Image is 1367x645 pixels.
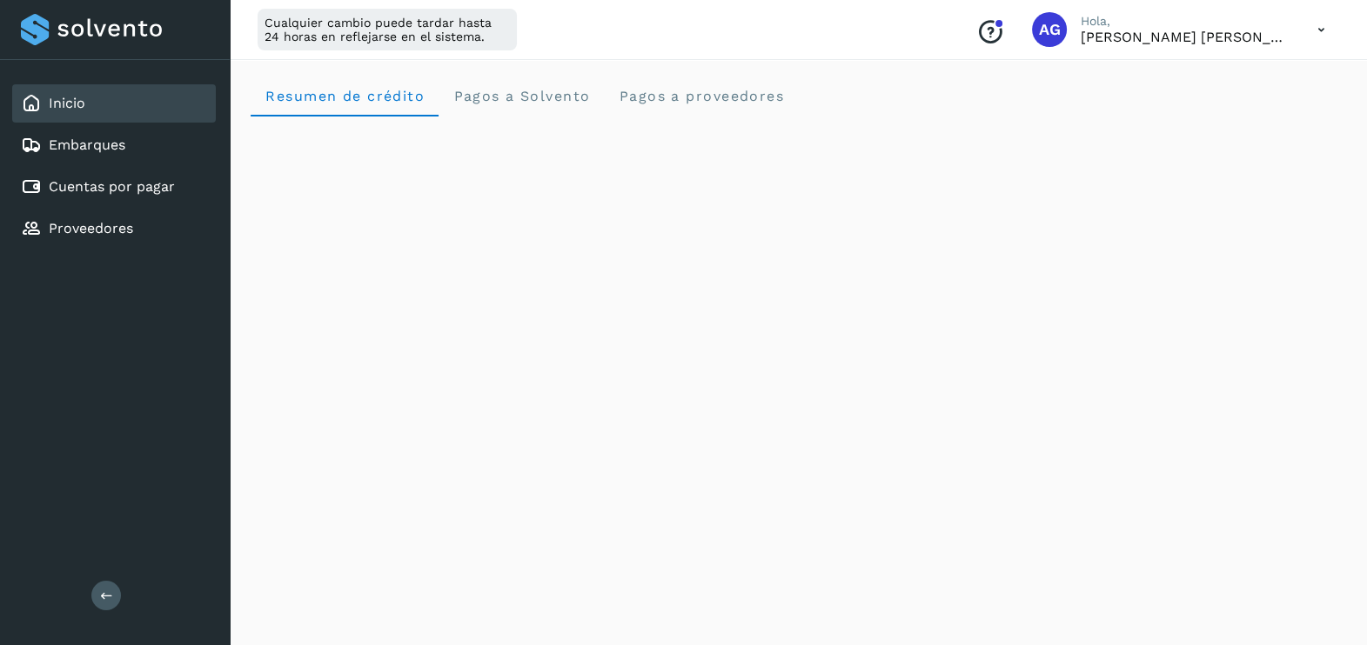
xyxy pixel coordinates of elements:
[12,84,216,123] div: Inicio
[12,168,216,206] div: Cuentas por pagar
[49,136,125,153] a: Embarques
[265,88,425,104] span: Resumen de crédito
[12,209,216,248] div: Proveedores
[258,9,517,50] div: Cualquier cambio puede tardar hasta 24 horas en reflejarse en el sistema.
[1081,14,1290,29] p: Hola,
[618,88,784,104] span: Pagos a proveedores
[452,88,590,104] span: Pagos a Solvento
[12,126,216,164] div: Embarques
[49,220,133,236] a: Proveedores
[49,178,175,195] a: Cuentas por pagar
[49,95,85,111] a: Inicio
[1081,29,1290,45] p: Abigail Gonzalez Leon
